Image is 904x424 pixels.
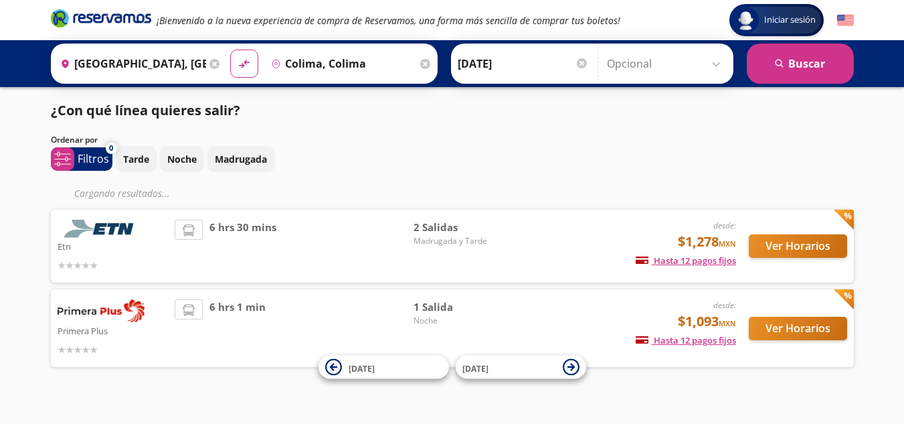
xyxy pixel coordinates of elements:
[678,232,736,252] span: $1,278
[636,255,736,267] span: Hasta 12 pagos fijos
[123,152,149,166] p: Tarde
[759,13,821,27] span: Iniciar sesión
[215,152,267,166] p: Madrugada
[58,220,145,238] img: Etn
[58,299,145,322] img: Primera Plus
[749,317,847,340] button: Ver Horarios
[414,220,507,235] span: 2 Salidas
[414,299,507,315] span: 1 Salida
[749,234,847,258] button: Ver Horarios
[109,143,113,154] span: 0
[414,315,507,327] span: Noche
[51,8,151,32] a: Brand Logo
[157,14,620,27] em: ¡Bienvenido a la nueva experiencia de compra de Reservamos, una forma más sencilla de comprar tus...
[58,238,169,254] p: Etn
[462,362,488,374] span: [DATE]
[747,44,854,84] button: Buscar
[78,151,109,167] p: Filtros
[719,318,736,328] small: MXN
[266,47,417,80] input: Buscar Destino
[678,311,736,332] span: $1,093
[51,147,112,171] button: 0Filtros
[58,322,169,338] p: Primera Plus
[51,8,151,28] i: Brand Logo
[713,220,736,231] em: desde:
[719,238,736,249] small: MXN
[458,47,589,80] input: Elegir Fecha
[116,146,157,172] button: Tarde
[636,334,736,346] span: Hasta 12 pagos fijos
[55,47,206,80] input: Buscar Origen
[837,12,854,29] button: English
[209,299,266,357] span: 6 hrs 1 min
[319,356,449,379] button: [DATE]
[160,146,204,172] button: Noche
[167,152,197,166] p: Noche
[207,146,274,172] button: Madrugada
[349,362,375,374] span: [DATE]
[74,187,170,200] em: Cargando resultados ...
[51,100,240,121] p: ¿Con qué línea quieres salir?
[51,134,98,146] p: Ordenar por
[209,220,276,273] span: 6 hrs 30 mins
[456,356,586,379] button: [DATE]
[607,47,727,80] input: Opcional
[713,299,736,311] em: desde:
[414,235,507,247] span: Madrugada y Tarde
